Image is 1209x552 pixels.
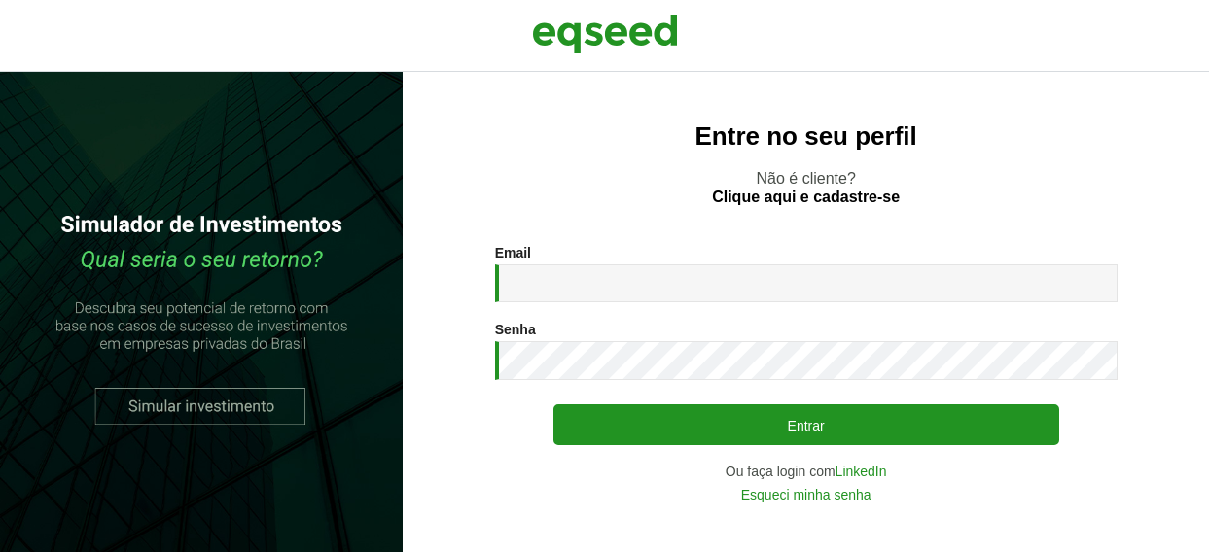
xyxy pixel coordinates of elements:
label: Senha [495,323,536,336]
p: Não é cliente? [442,169,1170,206]
img: EqSeed Logo [532,10,678,58]
a: Clique aqui e cadastre-se [712,190,900,205]
a: LinkedIn [836,465,887,478]
button: Entrar [553,404,1059,445]
label: Email [495,246,531,259]
div: Ou faça login com [495,465,1118,478]
h2: Entre no seu perfil [442,122,1170,151]
a: Esqueci minha senha [741,488,871,501]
